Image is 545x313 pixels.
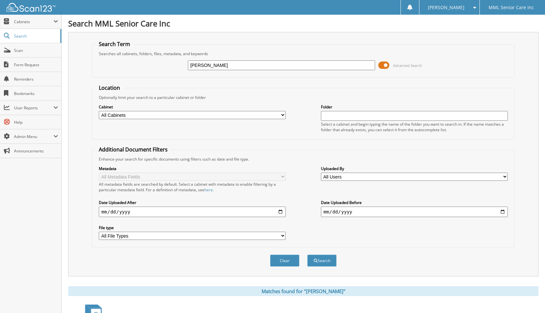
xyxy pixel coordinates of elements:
[99,166,286,171] label: Metadata
[393,63,422,68] span: Advanced Search
[99,225,286,230] label: File type
[99,104,286,110] label: Cabinet
[489,6,534,9] span: MML Senior Care Inc
[14,134,53,139] span: Admin Menu
[14,48,58,53] span: Scan
[270,255,299,267] button: Clear
[96,40,133,48] legend: Search Term
[99,181,286,193] div: All metadata fields are searched by default. Select a cabinet with metadata to enable filtering b...
[14,76,58,82] span: Reminders
[96,95,511,100] div: Optionally limit your search to a particular cabinet or folder
[14,19,53,24] span: Cabinets
[14,105,53,111] span: User Reports
[14,33,57,39] span: Search
[99,207,286,217] input: start
[96,84,123,91] legend: Location
[68,18,538,29] h1: Search MML Senior Care Inc
[204,187,213,193] a: here
[7,3,55,12] img: scan123-logo-white.svg
[68,286,538,296] div: Matches found for "[PERSON_NAME]"
[428,6,464,9] span: [PERSON_NAME]
[14,119,58,125] span: Help
[307,255,337,267] button: Search
[14,148,58,154] span: Announcements
[96,51,511,56] div: Searches all cabinets, folders, files, metadata, and keywords
[321,166,508,171] label: Uploaded By
[14,91,58,96] span: Bookmarks
[14,62,58,68] span: Form Request
[96,156,511,162] div: Enhance your search for specific documents using filters such as date and file type.
[321,121,508,133] div: Select a cabinet and begin typing the name of the folder you want to search in. If the name match...
[96,146,171,153] legend: Additional Document Filters
[321,200,508,205] label: Date Uploaded Before
[321,104,508,110] label: Folder
[321,207,508,217] input: end
[99,200,286,205] label: Date Uploaded After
